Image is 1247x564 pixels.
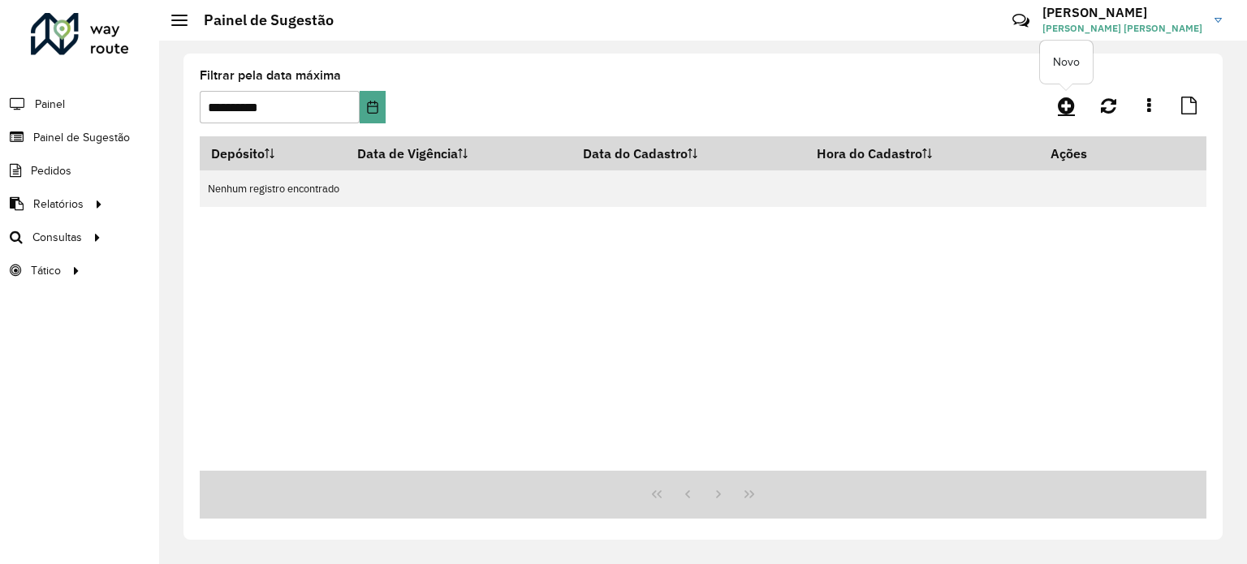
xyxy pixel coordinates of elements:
span: Relatórios [33,196,84,213]
th: Ações [1040,136,1137,170]
label: Filtrar pela data máxima [200,66,341,85]
div: Novo [1040,41,1093,84]
span: Painel [35,96,65,113]
a: Contato Rápido [1003,3,1038,38]
h2: Painel de Sugestão [188,11,334,29]
td: Nenhum registro encontrado [200,170,1206,207]
th: Depósito [200,136,346,170]
span: Tático [31,262,61,279]
span: Pedidos [31,162,71,179]
h3: [PERSON_NAME] [1042,5,1202,20]
span: Consultas [32,229,82,246]
button: Choose Date [360,91,386,123]
th: Data do Cadastro [572,136,805,170]
span: Painel de Sugestão [33,129,130,146]
th: Hora do Cadastro [805,136,1040,170]
th: Data de Vigência [346,136,572,170]
span: [PERSON_NAME] [PERSON_NAME] [1042,21,1202,36]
